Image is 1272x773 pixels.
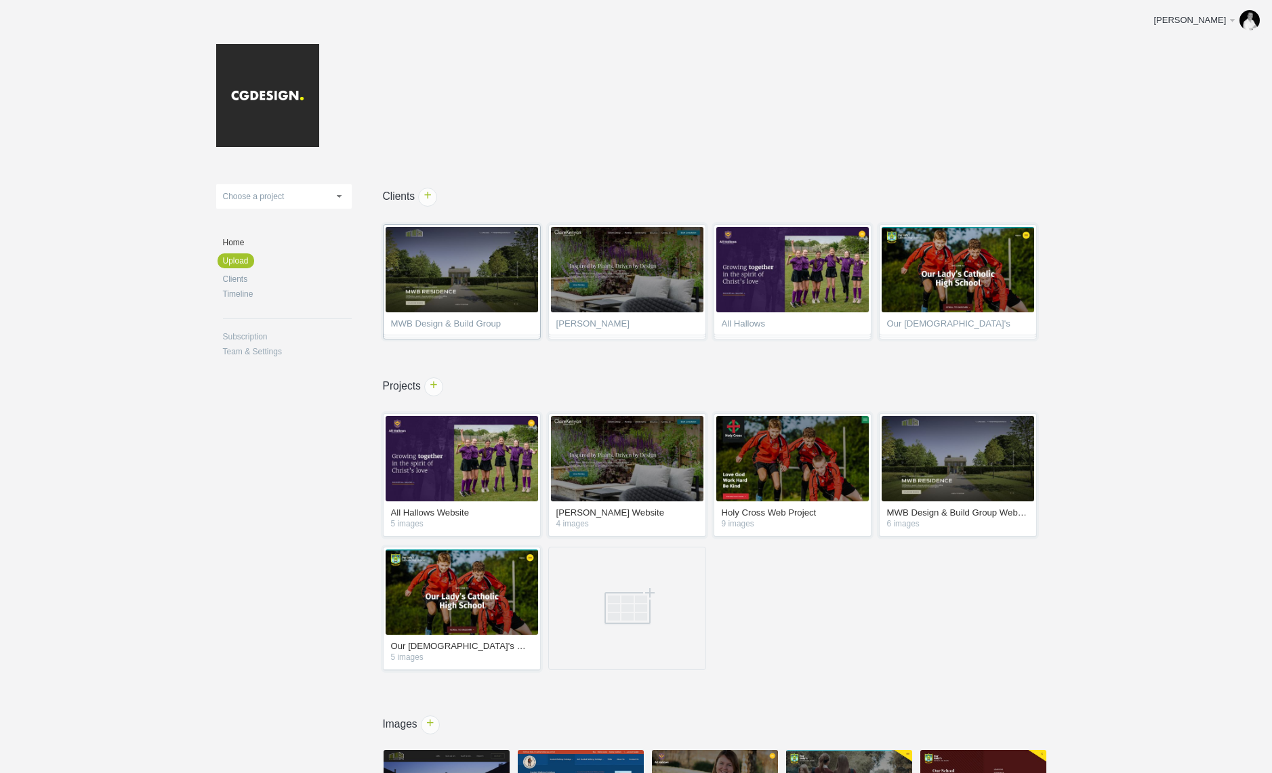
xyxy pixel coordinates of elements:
a: Our [DEMOGRAPHIC_DATA]'s Website Project [391,642,533,654]
em: 4 images [556,520,698,528]
span: + [422,716,439,734]
h1: Clients [352,191,1075,202]
img: cgdesign_wygf1p_thumb.jpg [386,549,538,635]
img: cgdesign_2fug3j_thumb.jpg [882,416,1034,501]
span: + [425,378,443,396]
img: cgdesign_wygf1p_thumb.jpg [882,227,1034,312]
a: Our [DEMOGRAPHIC_DATA]'s [879,224,1037,339]
a: Home [223,238,352,247]
a: MWB Design & Build Group Website [887,508,1029,520]
a: + [424,377,443,396]
h1: Images [352,719,1075,730]
div: [PERSON_NAME] [1153,14,1227,27]
em: 6 images [887,520,1029,528]
a: Drag an image here or click to create a new project [548,547,706,670]
a: Clients [223,275,352,283]
a: + [421,715,440,734]
img: cgdesign_nz18a5_thumb.jpg [551,227,703,312]
a: Holy Cross Web Project [722,508,863,520]
em: 5 images [391,654,533,662]
span: Our [DEMOGRAPHIC_DATA]'s [887,319,1029,333]
img: cgdesign_2fug3j_thumb.jpg [386,227,538,312]
img: cgdesign-logo_20181107023645.jpg [216,44,319,147]
span: Choose a project [223,192,285,201]
a: + [418,188,437,207]
span: All Hallows [722,319,863,333]
a: Subscription [223,333,352,341]
img: cgdesign_mhkg5u_thumb.jpg [386,416,538,501]
a: [PERSON_NAME] Website [556,508,698,520]
img: b266d24ef14a10db8de91460bb94a5c0 [1239,10,1260,30]
span: + [419,188,436,206]
a: All Hallows [714,224,871,339]
em: 9 images [722,520,863,528]
em: 5 images [391,520,533,528]
a: Timeline [223,290,352,298]
h1: Projects [352,381,1075,392]
a: [PERSON_NAME] [1143,7,1265,34]
img: cgdesign_mhkg5u_thumb.jpg [716,227,869,312]
a: Team & Settings [223,348,352,356]
img: cgdesign_nz18a5_thumb.jpg [551,416,703,501]
span: [PERSON_NAME] [556,319,698,333]
img: cgdesign_k2dhbd_thumb.jpg [716,416,869,501]
a: MWB Design & Build Group [383,224,541,339]
a: Upload [218,253,254,268]
span: MWB Design & Build Group [391,319,533,333]
a: [PERSON_NAME] [548,224,706,339]
a: All Hallows Website [391,508,533,520]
